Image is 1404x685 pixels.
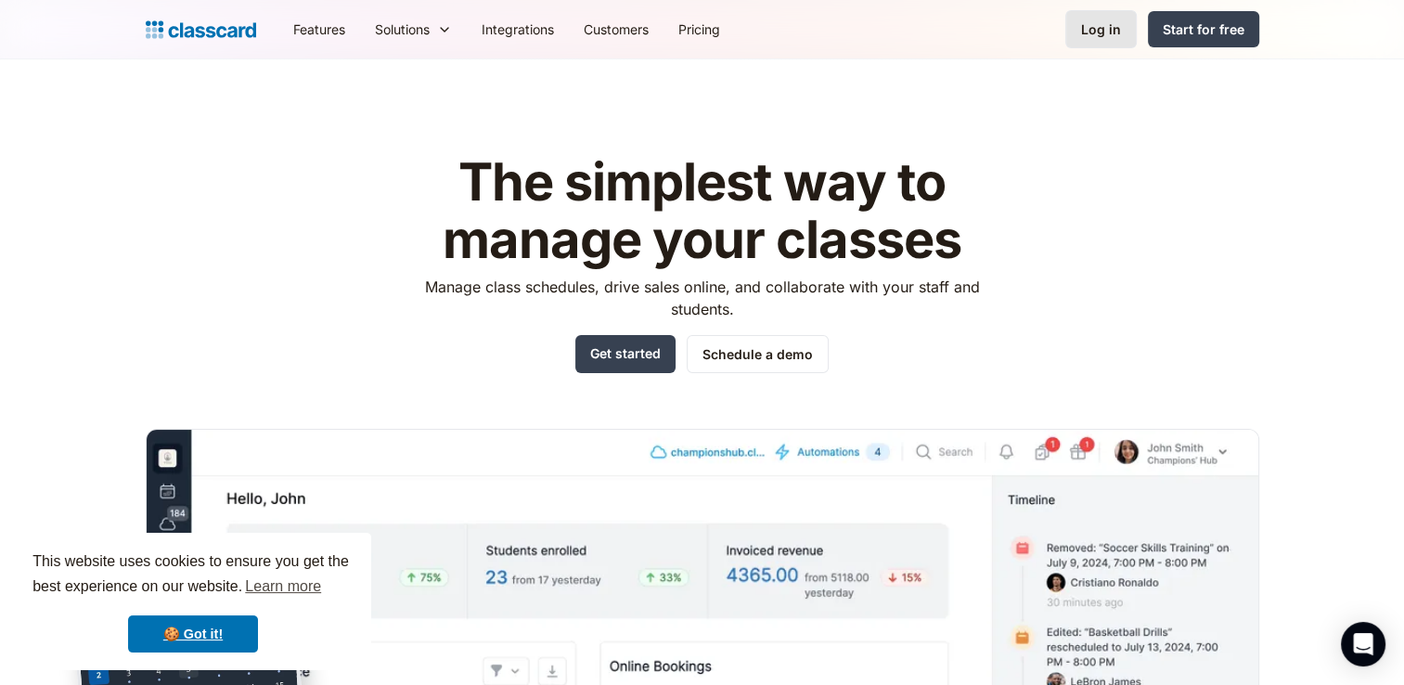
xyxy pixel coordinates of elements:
[407,154,997,268] h1: The simplest way to manage your classes
[687,335,829,373] a: Schedule a demo
[467,8,569,50] a: Integrations
[663,8,735,50] a: Pricing
[278,8,360,50] a: Features
[15,533,371,670] div: cookieconsent
[575,335,676,373] a: Get started
[1081,19,1121,39] div: Log in
[407,276,997,320] p: Manage class schedules, drive sales online, and collaborate with your staff and students.
[1341,622,1385,666] div: Open Intercom Messenger
[1148,11,1259,47] a: Start for free
[1065,10,1137,48] a: Log in
[32,550,354,601] span: This website uses cookies to ensure you get the best experience on our website.
[128,615,258,653] a: dismiss cookie message
[146,17,256,43] a: home
[1163,19,1244,39] div: Start for free
[360,8,467,50] div: Solutions
[569,8,663,50] a: Customers
[375,19,430,39] div: Solutions
[242,573,324,601] a: learn more about cookies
